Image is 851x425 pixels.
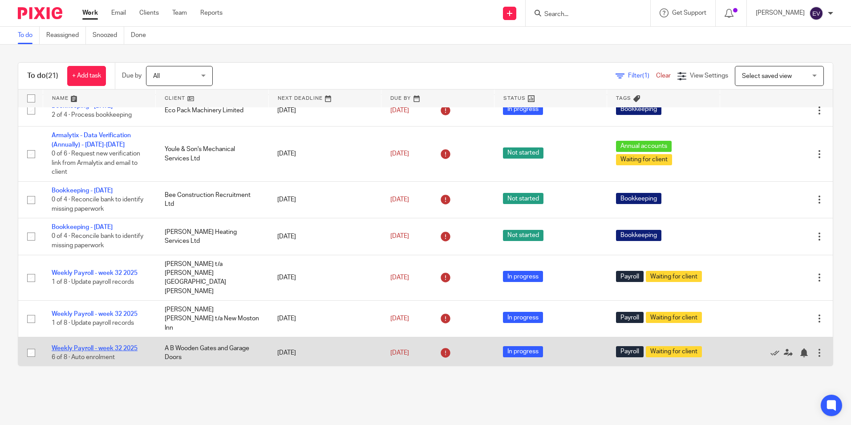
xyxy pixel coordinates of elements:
[268,181,381,218] td: [DATE]
[156,127,269,181] td: Youle & Son's Mechanical Services Ltd
[93,27,124,44] a: Snoozed
[390,350,409,356] span: [DATE]
[156,181,269,218] td: Bee Construction Recruitment Ltd
[503,147,543,159] span: Not started
[52,311,138,317] a: Weekly Payroll - week 32 2025
[268,255,381,300] td: [DATE]
[646,312,702,323] span: Waiting for client
[616,230,661,241] span: Bookkeeping
[503,230,543,241] span: Not started
[18,7,62,19] img: Pixie
[156,255,269,300] td: [PERSON_NAME] t/a [PERSON_NAME][GEOGRAPHIC_DATA][PERSON_NAME]
[52,132,131,147] a: Armalytix - Data Verification (Annually) - [DATE]-[DATE]
[153,73,160,79] span: All
[156,300,269,337] td: [PERSON_NAME] [PERSON_NAME] t/a New Moston Inn
[122,71,142,80] p: Due by
[390,233,409,240] span: [DATE]
[52,270,138,276] a: Weekly Payroll - week 32 2025
[156,337,269,368] td: A B Wooden Gates and Garage Doors
[616,193,661,204] span: Bookkeeping
[390,274,409,281] span: [DATE]
[503,312,543,323] span: In progress
[67,66,106,86] a: + Add task
[268,127,381,181] td: [DATE]
[52,188,113,194] a: Bookkeeping - [DATE]
[52,345,138,351] a: Weekly Payroll - week 32 2025
[27,71,58,81] h1: To do
[742,73,792,79] span: Select saved view
[616,346,644,357] span: Payroll
[268,337,381,368] td: [DATE]
[616,154,672,165] span: Waiting for client
[756,8,805,17] p: [PERSON_NAME]
[616,312,644,323] span: Payroll
[809,6,823,20] img: svg%3E
[543,11,624,19] input: Search
[268,218,381,255] td: [DATE]
[628,73,656,79] span: Filter
[82,8,98,17] a: Work
[642,73,649,79] span: (1)
[390,151,409,157] span: [DATE]
[52,224,113,230] a: Bookkeeping - [DATE]
[131,27,153,44] a: Done
[156,94,269,126] td: Eco Pack Machinery Limited
[156,218,269,255] td: [PERSON_NAME] Heating Services Ltd
[139,8,159,17] a: Clients
[672,10,706,16] span: Get Support
[646,271,702,282] span: Waiting for client
[616,141,672,152] span: Annual accounts
[616,271,644,282] span: Payroll
[52,196,143,212] span: 0 of 4 · Reconcile bank to identify missing paperwork
[616,96,631,101] span: Tags
[770,348,784,357] a: Mark as done
[268,300,381,337] td: [DATE]
[690,73,728,79] span: View Settings
[646,346,702,357] span: Waiting for client
[18,27,40,44] a: To do
[46,72,58,79] span: (21)
[268,94,381,126] td: [DATE]
[503,271,543,282] span: In progress
[52,103,113,109] a: Bookkeeping - [DATE]
[390,107,409,114] span: [DATE]
[46,27,86,44] a: Reassigned
[52,151,140,175] span: 0 of 6 · Request new verification link from Armalytix and email to client
[172,8,187,17] a: Team
[503,104,543,115] span: In progress
[52,112,132,118] span: 2 of 4 · Process bookkeeping
[390,315,409,322] span: [DATE]
[52,320,134,326] span: 1 of 8 · Update payroll records
[111,8,126,17] a: Email
[616,104,661,115] span: Bookkeeping
[52,354,115,360] span: 6 of 8 · Auto enrolment
[52,233,143,249] span: 0 of 4 · Reconcile bank to identify missing paperwork
[52,279,134,285] span: 1 of 8 · Update payroll records
[656,73,671,79] a: Clear
[200,8,223,17] a: Reports
[503,346,543,357] span: In progress
[390,196,409,203] span: [DATE]
[503,193,543,204] span: Not started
